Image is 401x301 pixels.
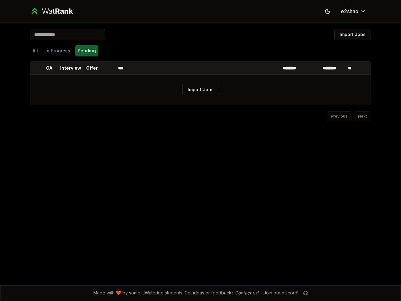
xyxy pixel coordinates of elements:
[263,290,298,296] div: Join our discord!
[93,290,258,296] span: Made with ❤️ by some UWaterloo students. Got ideas or feedback?
[46,65,53,71] p: OA
[30,6,73,16] a: WatRank
[60,65,81,71] p: Interview
[86,65,98,71] p: Offer
[182,84,219,95] button: Import Jobs
[334,29,371,40] button: Import Jobs
[75,45,98,56] button: Pending
[336,6,371,17] button: e2shao
[341,8,358,15] span: e2shao
[235,290,258,295] a: Contact us!
[43,45,73,56] button: In Progress
[30,45,40,56] button: All
[55,7,73,16] span: Rank
[42,6,73,16] div: Wat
